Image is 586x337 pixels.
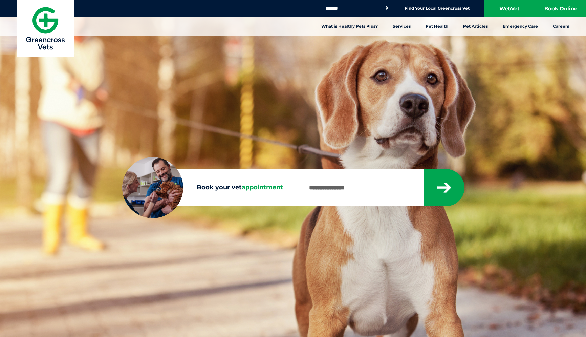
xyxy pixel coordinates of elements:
[545,17,577,36] a: Careers
[384,5,390,12] button: Search
[242,184,283,191] span: appointment
[405,6,470,11] a: Find Your Local Greencross Vet
[495,17,545,36] a: Emergency Care
[385,17,418,36] a: Services
[122,183,297,193] label: Book your vet
[314,17,385,36] a: What is Healthy Pets Plus?
[418,17,456,36] a: Pet Health
[456,17,495,36] a: Pet Articles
